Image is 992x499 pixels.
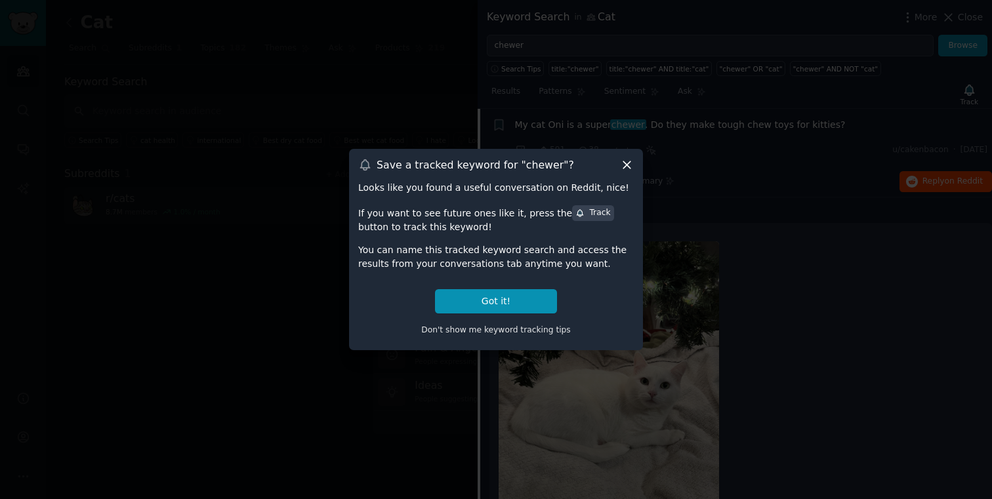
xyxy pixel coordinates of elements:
[575,207,610,219] div: Track
[358,243,634,271] div: You can name this tracked keyword search and access the results from your conversations tab anyti...
[358,181,634,195] div: Looks like you found a useful conversation on Reddit, nice!
[435,289,557,313] button: Got it!
[421,325,571,334] span: Don't show me keyword tracking tips
[358,204,634,234] div: If you want to see future ones like it, press the button to track this keyword!
[377,158,574,172] h3: Save a tracked keyword for " chewer "?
